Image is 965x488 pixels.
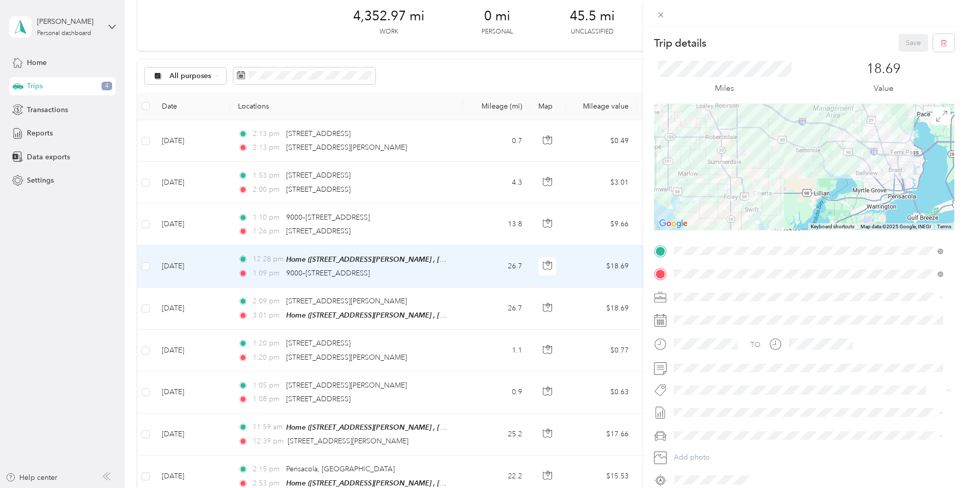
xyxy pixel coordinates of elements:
div: TO [750,339,761,350]
p: Value [874,82,893,95]
img: Google [657,217,690,230]
span: Map data ©2025 Google, INEGI [860,224,931,229]
p: 18.69 [867,61,901,77]
a: Open this area in Google Maps (opens a new window) [657,217,690,230]
p: Miles [715,82,734,95]
iframe: Everlance-gr Chat Button Frame [908,431,965,488]
button: Keyboard shortcuts [811,223,854,230]
p: Trip details [654,36,706,50]
a: Terms (opens in new tab) [937,224,951,229]
button: Add photo [670,450,954,465]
